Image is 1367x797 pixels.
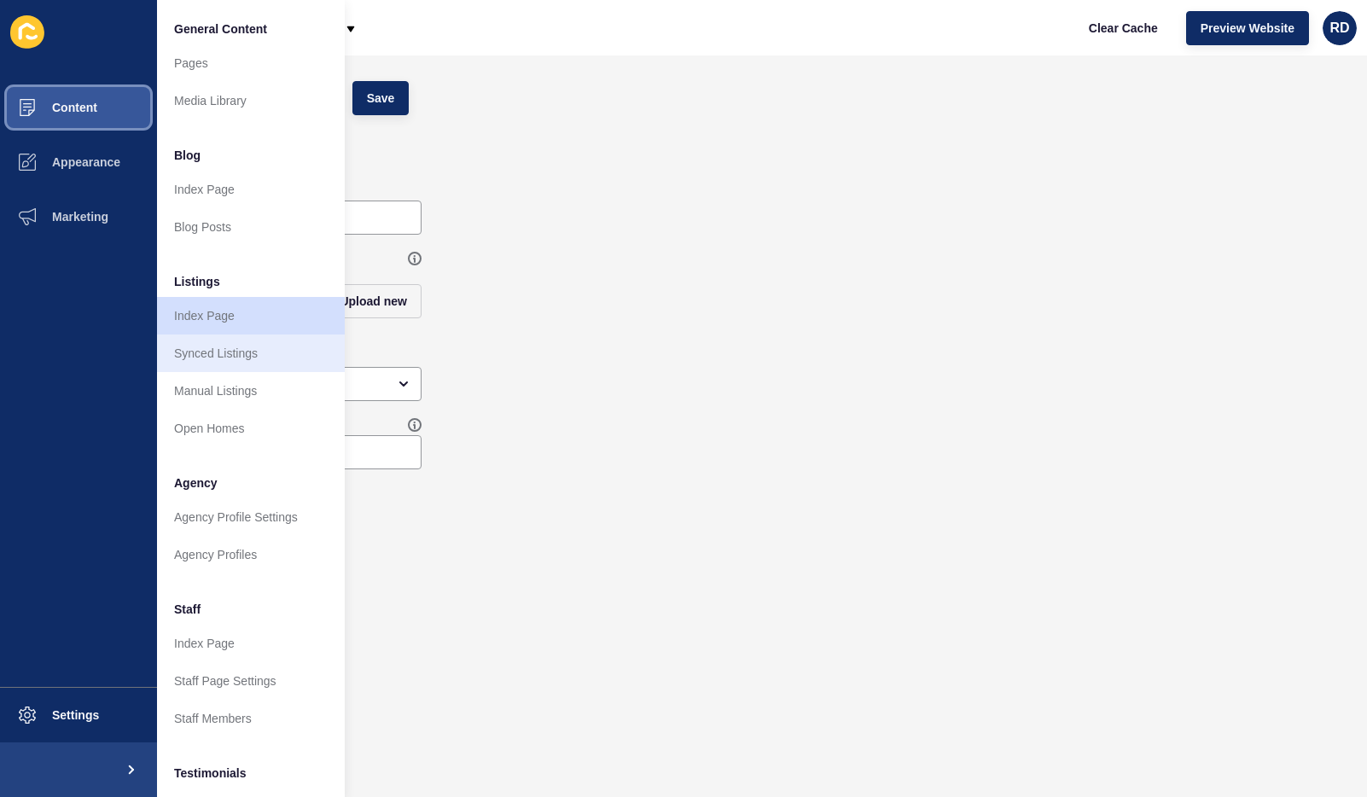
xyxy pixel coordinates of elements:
span: Staff [174,601,201,618]
a: Manual Listings [157,372,345,410]
a: Agency Profiles [157,536,345,573]
span: Blog [174,147,201,164]
a: Synced Listings [157,335,345,372]
a: Index Page [157,171,345,208]
a: Blog Posts [157,208,345,246]
a: Index Page [157,625,345,662]
span: Upload new [340,293,407,310]
span: RD [1329,20,1349,37]
a: Open Homes [157,410,345,447]
a: Media Library [157,82,345,119]
span: Save [367,90,395,107]
span: Clear Cache [1089,20,1158,37]
span: General Content [174,20,267,38]
span: Agency [174,474,218,492]
a: Agency Profile Settings [157,498,345,536]
span: Testimonials [174,765,247,782]
button: Save [352,81,410,115]
button: Upload new [325,284,422,318]
a: Index Page [157,297,345,335]
span: Listings [174,273,220,290]
button: Preview Website [1186,11,1309,45]
button: Clear Cache [1074,11,1172,45]
a: Staff Members [157,700,345,737]
a: Pages [157,44,345,82]
a: Staff Page Settings [157,662,345,700]
span: Preview Website [1201,20,1294,37]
